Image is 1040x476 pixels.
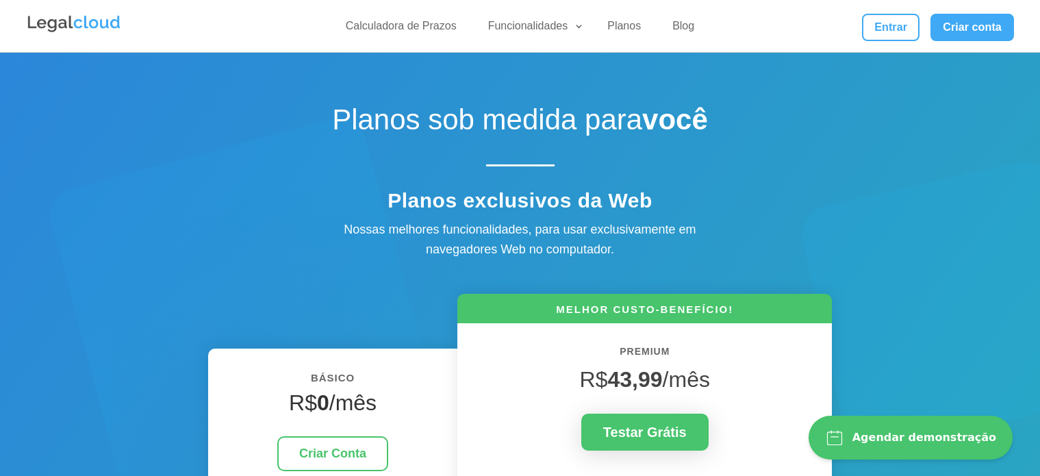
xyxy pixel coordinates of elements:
[930,14,1014,41] a: Criar conta
[26,25,122,36] a: Logo da Legalcloud
[599,19,649,39] a: Planos
[642,103,708,136] strong: você
[315,220,726,260] div: Nossas melhores funcionalidades, para usar exclusivamente em navegadores Web no computador.
[480,19,585,39] a: Funcionalidades
[281,188,760,220] h4: Planos exclusivos da Web
[457,302,832,323] h6: MELHOR CUSTO-BENEFÍCIO!
[862,14,919,41] a: Entrar
[478,344,811,367] h6: PREMIUM
[581,414,709,451] a: Testar Grátis
[608,367,663,392] strong: 43,99
[338,19,465,39] a: Calculadora de Prazos
[277,436,388,471] a: Criar Conta
[317,390,329,415] strong: 0
[26,14,122,34] img: Legalcloud Logo
[664,19,702,39] a: Blog
[229,390,437,423] h4: R$ /mês
[281,103,760,144] h1: Planos sob medida para
[229,369,437,394] h6: BÁSICO
[580,367,710,392] span: R$ /mês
